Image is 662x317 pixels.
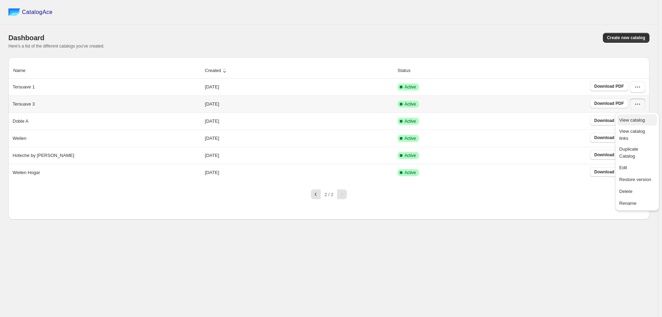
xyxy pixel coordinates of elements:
button: Name [12,64,34,77]
span: Dashboard [8,34,44,42]
span: Create new catalog [607,35,645,41]
td: [DATE] [203,95,396,113]
p: Weilen Hogar [13,169,40,176]
p: Tersuave 1 [13,84,35,91]
a: Download PDF [590,99,628,108]
td: [DATE] [203,79,396,95]
span: Active [405,84,416,90]
span: 2 / 2 [325,192,333,197]
span: View catalog [619,117,645,123]
a: Download PDF [590,81,628,91]
span: CatalogAce [22,9,53,16]
span: Active [405,101,416,107]
td: [DATE] [203,164,396,181]
a: Download PDF [590,150,628,160]
span: Restore version [619,177,651,182]
span: Here's a list of the different catalogs you've created. [8,44,105,49]
button: Create new catalog [603,33,649,43]
span: Active [405,136,416,141]
span: Download PDF [594,152,624,158]
button: Status [397,64,419,77]
a: Download PDF [590,116,628,125]
a: Download PDF [590,167,628,177]
span: Edit [619,165,627,170]
span: Delete [619,189,633,194]
p: Weilen [13,135,27,142]
span: Download PDF [594,169,624,175]
td: [DATE] [203,147,396,164]
img: catalog ace [8,8,20,16]
span: Active [405,118,416,124]
p: Doble A [13,118,29,125]
span: Active [405,153,416,158]
span: Download PDF [594,84,624,89]
p: Hoteche by [PERSON_NAME] [13,152,74,159]
span: View catalog links [619,129,645,141]
td: [DATE] [203,130,396,147]
p: Tersuave 3 [13,101,35,108]
span: Duplicate Catalog [619,146,638,159]
td: [DATE] [203,113,396,130]
span: Download PDF [594,101,624,106]
button: Created [204,64,229,77]
span: Download PDF [594,135,624,141]
span: Rename [619,201,636,206]
span: Active [405,170,416,175]
a: Download PDF [590,133,628,143]
span: Download PDF [594,118,624,123]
